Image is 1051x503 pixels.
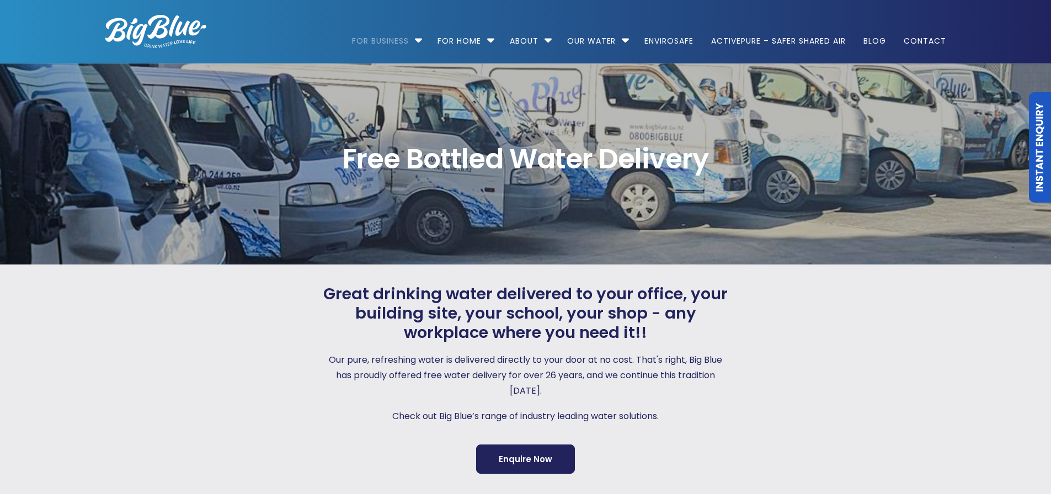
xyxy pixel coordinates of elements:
[321,352,731,399] p: Our pure, refreshing water is delivered directly to your door at no cost. That's right, Big Blue ...
[476,444,575,474] a: Enquire Now
[321,409,731,424] p: Check out Big Blue’s range of industry leading water solutions.
[105,145,946,173] span: Free Bottled Water Delivery
[105,15,206,48] img: logo
[1029,92,1051,203] a: Instant Enquiry
[321,284,731,342] span: Great drinking water delivered to your office, your building site, your school, your shop - any w...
